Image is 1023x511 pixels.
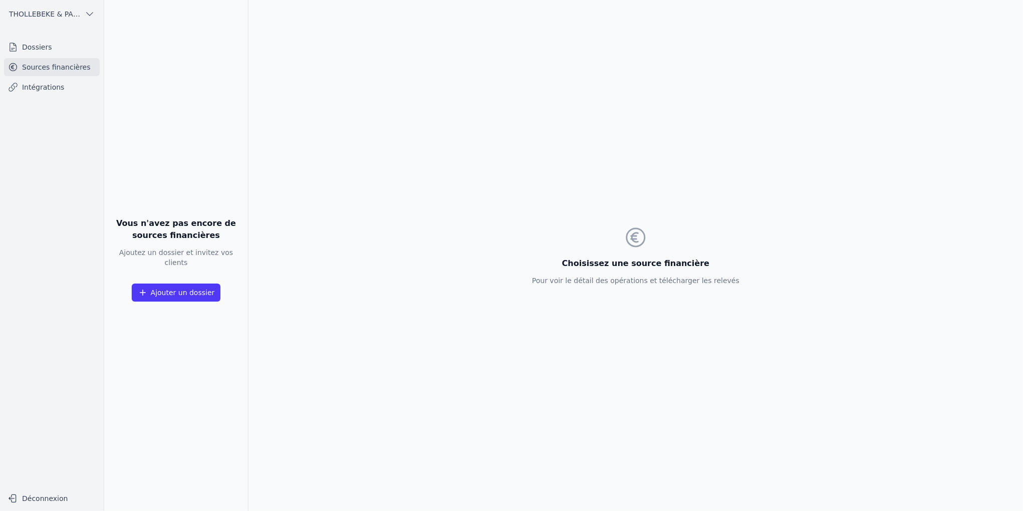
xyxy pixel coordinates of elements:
p: Ajoutez un dossier et invitez vos clients [112,247,240,268]
h3: Choisissez une source financière [532,258,739,270]
a: Intégrations [4,78,100,96]
a: Dossiers [4,38,100,56]
button: Ajouter un dossier [132,284,221,302]
a: Sources financières [4,58,100,76]
button: Déconnexion [4,490,100,506]
button: THOLLEBEKE & PARTNERS bvbvba BVBA [4,6,100,22]
h3: Vous n'avez pas encore de sources financières [112,217,240,241]
p: Pour voir le détail des opérations et télécharger les relevés [532,276,739,286]
span: THOLLEBEKE & PARTNERS bvbvba BVBA [9,9,81,19]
